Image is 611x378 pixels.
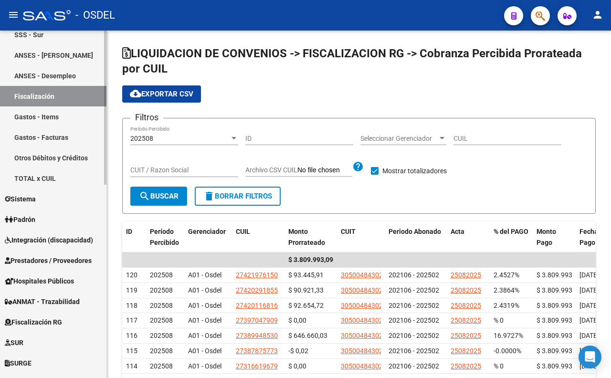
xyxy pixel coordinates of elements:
[494,316,504,324] span: % 0
[494,302,519,309] span: 2.4319%
[579,346,601,368] div: Open Intercom Messenger
[150,228,179,246] span: Período Percibido
[451,300,481,311] div: 25082025
[341,316,383,324] span: 30500484302
[130,187,187,206] button: Buscar
[232,221,284,253] datatable-header-cell: CUIL
[537,228,556,246] span: Monto Pago
[360,135,438,143] span: Seleccionar Gerenciador
[389,347,439,355] span: 202106 - 202502
[236,316,278,324] span: 27397047909
[288,228,325,246] span: Monto Prorrateado
[389,286,439,294] span: 202106 - 202502
[341,286,383,294] span: 30500484302
[451,361,481,372] div: 25082025
[389,228,441,235] span: Periodo Abonado
[537,332,581,339] span: $ 3.809.993,09
[5,317,62,327] span: Fiscalización RG
[537,286,581,294] span: $ 3.809.993,09
[494,347,521,355] span: -0.0000%
[537,271,581,279] span: $ 3.809.993,09
[130,135,153,142] span: 202508
[341,332,383,339] span: 30500484302
[236,228,250,235] span: CUIL
[236,271,278,279] span: 27421976150
[494,228,528,235] span: % del PAGO
[284,221,337,253] datatable-header-cell: Monto Prorrateado
[537,347,581,355] span: $ 3.809.993,09
[130,111,163,124] h3: Filtros
[139,190,150,202] mat-icon: search
[236,332,278,339] span: 27389948530
[236,362,278,370] span: 27316619679
[8,9,19,21] mat-icon: menu
[195,187,281,206] button: Borrar Filtros
[188,332,221,339] span: A01 - Osdel
[122,221,146,253] datatable-header-cell: ID
[5,337,23,348] span: SUR
[150,332,173,339] span: 202508
[5,276,74,286] span: Hospitales Públicos
[592,9,603,21] mat-icon: person
[139,192,179,200] span: Buscar
[288,316,306,324] span: $ 0,00
[341,347,383,355] span: 30500484302
[288,347,308,355] span: -$ 0,02
[130,88,141,99] mat-icon: cloud_download
[150,271,173,279] span: 202508
[188,271,221,279] span: A01 - Osdel
[579,286,599,294] span: [DATE]
[389,316,439,324] span: 202106 - 202502
[126,332,137,339] span: 116
[537,302,581,309] span: $ 3.809.993,09
[537,362,581,370] span: $ 3.809.993,09
[150,286,173,294] span: 202508
[533,221,576,253] datatable-header-cell: Monto Pago
[126,362,137,370] span: 114
[5,214,35,225] span: Padrón
[537,316,581,324] span: $ 3.809.993,09
[122,85,201,103] button: Exportar CSV
[451,330,481,341] div: 25082025
[494,286,519,294] span: 2.3864%
[385,221,447,253] datatable-header-cell: Periodo Abonado
[341,362,383,370] span: 30500484302
[297,166,352,175] input: Archivo CSV CUIL
[150,362,173,370] span: 202508
[494,271,519,279] span: 2.4527%
[188,228,226,235] span: Gerenciador
[447,221,490,253] datatable-header-cell: Acta
[389,271,439,279] span: 202106 - 202502
[245,166,297,174] span: Archivo CSV CUIL
[389,302,439,309] span: 202106 - 202502
[126,228,132,235] span: ID
[579,228,598,246] span: Fecha Pago
[122,47,582,75] span: LIQUIDACION DE CONVENIOS -> FISCALIZACION RG -> Cobranza Percibida Prorateada por CUIL
[236,286,278,294] span: 27420291855
[130,90,193,98] span: Exportar CSV
[5,194,36,204] span: Sistema
[352,161,364,172] mat-icon: help
[75,5,115,26] span: - OSDEL
[188,362,221,370] span: A01 - Osdel
[341,302,383,309] span: 30500484302
[382,165,447,177] span: Mostrar totalizadores
[150,347,173,355] span: 202508
[288,271,324,279] span: $ 93.445,91
[451,346,481,357] div: 25082025
[288,302,324,309] span: $ 92.654,72
[203,192,272,200] span: Borrar Filtros
[288,286,324,294] span: $ 90.921,33
[451,270,481,281] div: 25082025
[579,316,599,324] span: [DATE]
[236,347,278,355] span: 27387875773
[341,228,356,235] span: CUIT
[288,256,333,263] span: $ 3.809.993,09
[494,332,523,339] span: 16.9727%
[494,362,504,370] span: % 0
[579,271,599,279] span: [DATE]
[184,221,232,253] datatable-header-cell: Gerenciador
[236,302,278,309] span: 27420116816
[288,362,306,370] span: $ 0,00
[126,302,137,309] span: 118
